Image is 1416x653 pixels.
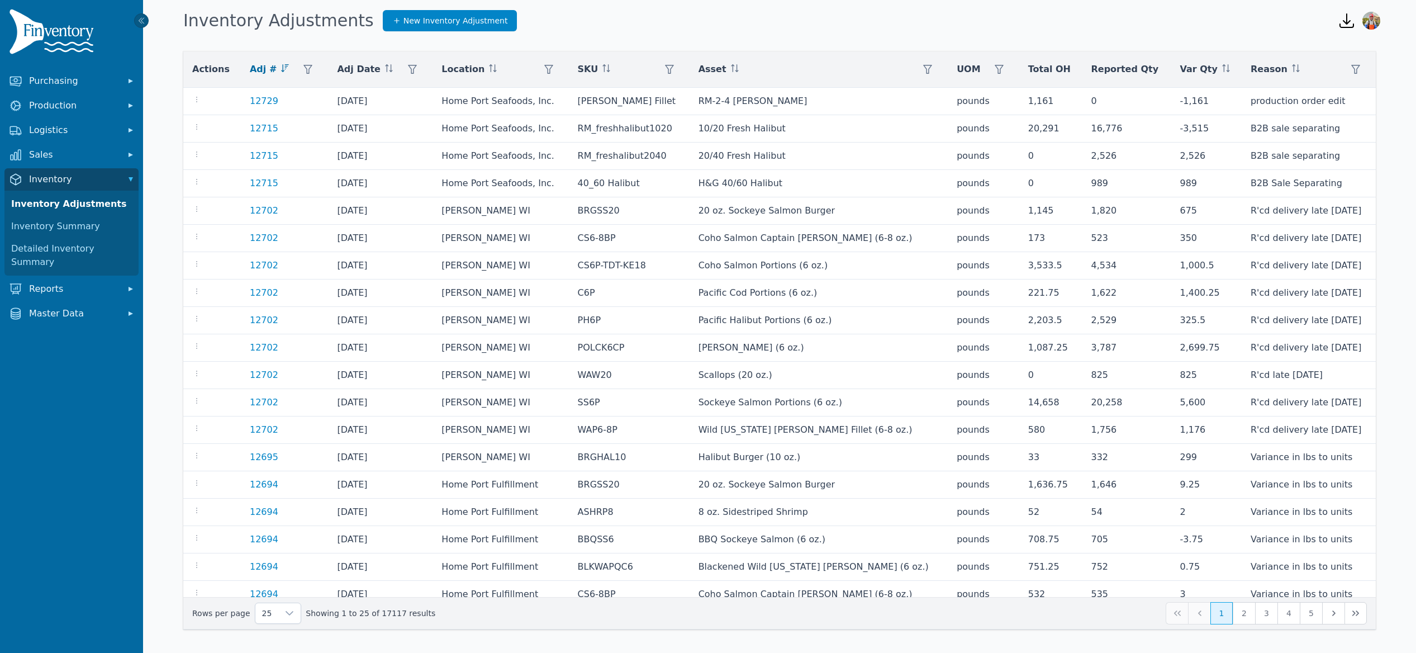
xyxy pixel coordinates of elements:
[328,88,433,115] td: [DATE]
[403,15,508,26] span: New Inventory Adjustment
[433,444,568,471] td: [PERSON_NAME] WI
[569,115,690,143] td: RM_freshhalibut1020
[183,11,374,31] h1: Inventory Adjustments
[250,478,278,491] a: 12694
[1344,602,1367,624] button: Last Page
[569,88,690,115] td: [PERSON_NAME] Fillet
[1019,115,1082,143] td: 20,291
[1277,602,1300,624] button: Page 4
[1082,307,1171,334] td: 2,529
[250,560,278,574] a: 12694
[1362,12,1380,30] img: Sera Wheeler
[250,259,278,272] a: 12702
[948,225,1019,252] td: pounds
[569,553,690,581] td: BLKWAPQC6
[328,225,433,252] td: [DATE]
[1171,115,1241,143] td: - 3,515
[1082,553,1171,581] td: 752
[948,499,1019,526] td: pounds
[948,115,1019,143] td: pounds
[1019,170,1082,197] td: 0
[569,526,690,553] td: BBQSS6
[1171,143,1241,170] td: 2,526
[337,63,380,76] span: Adj Date
[250,368,278,382] a: 12702
[250,231,278,245] a: 12702
[690,389,948,417] td: Sockeye Salmon Portions (6 oz.)
[1242,143,1376,170] td: B2B sale separating
[328,581,433,608] td: [DATE]
[569,334,690,362] td: POLCK6CP
[328,143,433,170] td: [DATE]
[433,417,568,444] td: [PERSON_NAME] WI
[1242,280,1376,307] td: R'cd delivery late [DATE]
[250,396,278,409] a: 12702
[4,119,139,141] button: Logistics
[433,389,568,417] td: [PERSON_NAME] WI
[1300,602,1322,624] button: Page 5
[948,88,1019,115] td: pounds
[433,362,568,389] td: [PERSON_NAME] WI
[1019,143,1082,170] td: 0
[1091,63,1158,76] span: Reported Qty
[29,124,118,137] span: Logistics
[433,307,568,334] td: [PERSON_NAME] WI
[699,63,726,76] span: Asset
[690,526,948,553] td: BBQ Sockeye Salmon (6 oz.)
[1082,115,1171,143] td: 16,776
[192,63,230,76] span: Actions
[433,471,568,499] td: Home Port Fulfillment
[433,252,568,280] td: [PERSON_NAME] WI
[250,122,278,135] a: 12715
[328,334,433,362] td: [DATE]
[328,526,433,553] td: [DATE]
[948,170,1019,197] td: pounds
[1019,471,1082,499] td: 1,636.75
[1019,252,1082,280] td: 3,533.5
[1242,389,1376,417] td: R'cd delivery late [DATE]
[4,144,139,166] button: Sales
[433,170,568,197] td: Home Port Seafoods, Inc.
[1019,225,1082,252] td: 173
[948,526,1019,553] td: pounds
[433,581,568,608] td: Home Port Fulfillment
[1019,444,1082,471] td: 33
[250,588,278,601] a: 12694
[250,314,278,327] a: 12702
[569,444,690,471] td: BRGHAL10
[690,170,948,197] td: H&G 40/60 Halibut
[250,204,278,217] a: 12702
[1171,197,1241,225] td: 675
[569,499,690,526] td: ASHRP8
[690,417,948,444] td: Wild [US_STATE] [PERSON_NAME] Fillet (6-8 oz.)
[433,334,568,362] td: [PERSON_NAME] WI
[1242,526,1376,553] td: Variance in lbs to units
[383,10,517,31] a: New Inventory Adjustment
[1019,581,1082,608] td: 532
[29,74,118,88] span: Purchasing
[1171,553,1241,581] td: 0.75
[1233,602,1255,624] button: Page 2
[690,471,948,499] td: 20 oz. Sockeye Salmon Burger
[1019,526,1082,553] td: 708.75
[250,451,278,464] a: 12695
[569,417,690,444] td: WAP6-8P
[250,63,277,76] span: Adj #
[690,88,948,115] td: RM-2-4 [PERSON_NAME]
[957,63,981,76] span: UOM
[948,389,1019,417] td: pounds
[250,505,278,519] a: 12694
[569,143,690,170] td: RM_freshalibut2040
[433,225,568,252] td: [PERSON_NAME] WI
[1171,280,1241,307] td: 1,400.25
[250,423,278,437] a: 12702
[433,553,568,581] td: Home Port Fulfillment
[1082,471,1171,499] td: 1,646
[250,177,278,190] a: 12715
[1019,307,1082,334] td: 2,203.5
[1242,581,1376,608] td: Variance in lbs to units
[1322,602,1344,624] button: Next Page
[1242,499,1376,526] td: Variance in lbs to units
[1242,471,1376,499] td: Variance in lbs to units
[4,70,139,92] button: Purchasing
